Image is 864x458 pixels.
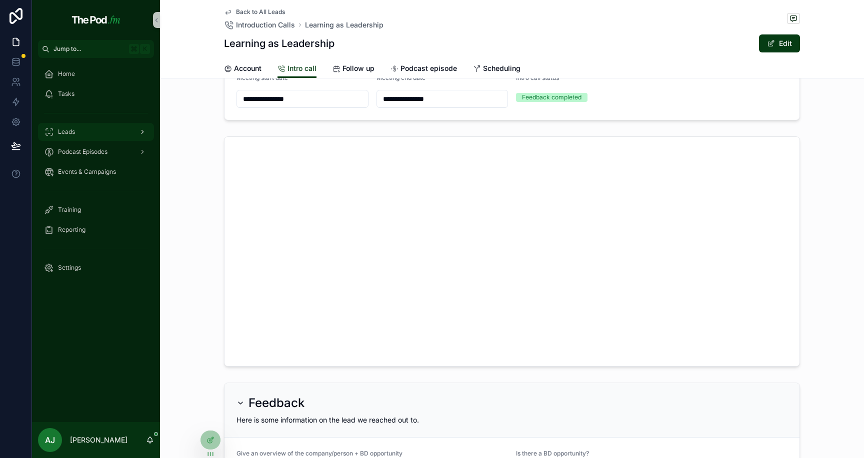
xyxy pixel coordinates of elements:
[45,434,55,446] span: AJ
[516,450,589,457] span: Is there a BD opportunity?
[234,63,261,73] span: Account
[53,45,125,53] span: Jump to...
[248,395,304,411] h2: Feedback
[400,63,457,73] span: Podcast episode
[277,59,316,78] a: Intro call
[38,40,154,58] button: Jump to...K
[58,148,107,156] span: Podcast Episodes
[38,163,154,181] a: Events & Campaigns
[483,63,520,73] span: Scheduling
[58,226,85,234] span: Reporting
[58,90,74,98] span: Tasks
[141,45,149,53] span: K
[224,20,295,30] a: Introduction Calls
[236,416,419,424] span: Here is some information on the lead we reached out to.
[38,221,154,239] a: Reporting
[38,123,154,141] a: Leads
[69,12,122,28] img: App logo
[38,259,154,277] a: Settings
[287,63,316,73] span: Intro call
[224,8,285,16] a: Back to All Leads
[224,59,261,79] a: Account
[58,206,81,214] span: Training
[522,93,581,102] div: Feedback completed
[58,128,75,136] span: Leads
[236,20,295,30] span: Introduction Calls
[70,435,127,445] p: [PERSON_NAME]
[224,36,334,50] h1: Learning as Leadership
[332,59,374,79] a: Follow up
[38,143,154,161] a: Podcast Episodes
[38,85,154,103] a: Tasks
[236,450,402,457] span: Give an overview of the company/person + BD opportunity
[342,63,374,73] span: Follow up
[759,34,800,52] button: Edit
[58,168,116,176] span: Events & Campaigns
[32,58,160,290] div: scrollable content
[58,264,81,272] span: Settings
[473,59,520,79] a: Scheduling
[236,8,285,16] span: Back to All Leads
[305,20,383,30] a: Learning as Leadership
[390,59,457,79] a: Podcast episode
[58,70,75,78] span: Home
[38,65,154,83] a: Home
[38,201,154,219] a: Training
